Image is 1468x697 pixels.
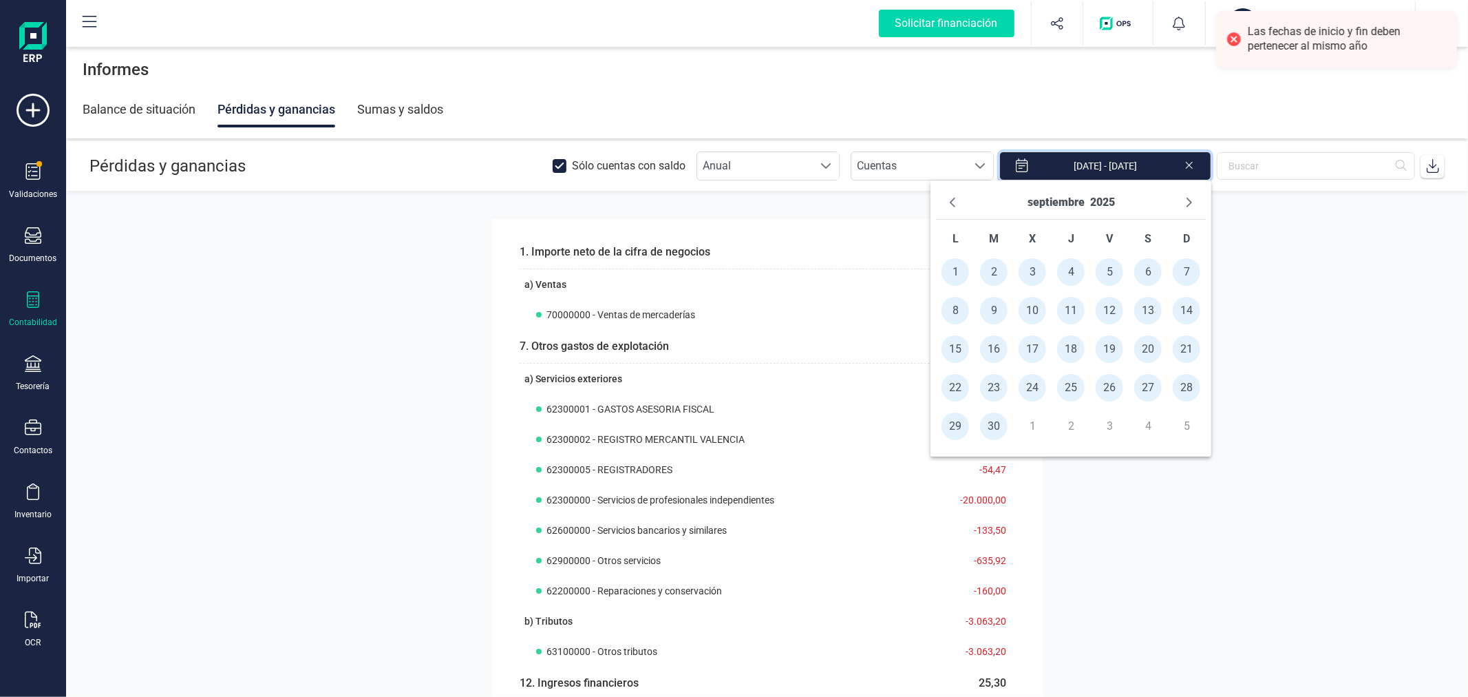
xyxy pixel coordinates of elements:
span: 62300005 - REGISTRADORES [547,463,673,477]
span: 11 [1057,297,1085,324]
td: 03/09/2025 [1013,253,1052,291]
td: 05/09/2025 [1090,253,1129,291]
span: Pérdidas y ganancias [89,156,246,176]
span: 9 [980,297,1008,324]
span: 8 [942,297,969,324]
td: 26/09/2025 [1090,368,1129,407]
button: Next Month [1178,191,1200,214]
td: -20.000,00 [933,485,1014,515]
span: 62300000 - Servicios de profesionales independientes [547,493,775,507]
div: Tesorería [17,381,50,392]
span: X [1029,232,1036,245]
button: Solicitar financiación [862,1,1031,45]
span: 1 [942,258,969,286]
span: V [1106,232,1113,245]
div: Pérdidas y ganancias [217,92,335,127]
span: 6 [1134,258,1162,286]
img: Logo Finanedi [19,22,47,66]
td: 18/09/2025 [1052,330,1090,368]
td: -133,50 [933,515,1014,545]
span: a) Ventas [525,279,567,290]
span: 62200000 - Reparaciones y conservación [547,584,723,598]
div: Validaciones [9,189,57,200]
img: Logo de OPS [1100,17,1136,30]
div: Importar [17,573,50,584]
td: 21/09/2025 [1167,330,1206,368]
div: Solicitar financiación [879,10,1014,37]
td: 10/09/2025 [1013,291,1052,330]
button: Choose Month [1028,191,1085,214]
span: 17 [1019,335,1046,363]
span: 62900000 - Otros servicios [547,554,661,568]
td: 04/09/2025 [1052,253,1090,291]
td: 05/10/2025 [1167,407,1206,446]
span: 62300002 - REGISTRO MERCANTIL VALENCIA [547,433,745,446]
span: S [1145,232,1151,245]
span: 7. Otros gastos de explotación [520,340,670,353]
span: Sólo cuentas con saldo [572,155,685,177]
td: 03/10/2025 [1090,407,1129,446]
div: Documentos [10,253,57,264]
td: 23/09/2025 [975,368,1013,407]
td: 25/09/2025 [1052,368,1090,407]
div: Contactos [14,445,52,456]
td: 20/09/2025 [1129,330,1167,368]
span: 7 [1173,258,1200,286]
div: Las fechas de inicio y fin deben pertenecer al mismo año [1248,25,1447,54]
div: Inventario [14,509,52,520]
td: 08/09/2025 [936,291,975,330]
span: 27 [1134,374,1162,402]
div: OCR [25,637,41,648]
span: 1. Importe neto de la cifra de negocios [520,245,711,258]
td: 15/09/2025 [936,330,975,368]
span: 18 [1057,335,1085,363]
span: 23 [980,374,1008,402]
span: 2 [980,258,1008,286]
span: L [953,232,959,245]
span: 13 [1134,297,1162,324]
div: Contabilidad [9,317,57,328]
td: 19/09/2025 [1090,330,1129,368]
span: 19 [1096,335,1123,363]
td: 02/09/2025 [975,253,1013,291]
td: 24/09/2025 [1013,368,1052,407]
span: 16 [980,335,1008,363]
div: ST [1228,8,1258,39]
span: 24 [1019,374,1046,402]
div: Informes [66,48,1468,92]
button: STSTUUR PARTNERS SLXEVI MARCH WOLTÉS [1222,1,1398,45]
td: 30/09/2025 [975,407,1013,446]
button: Previous Month [942,191,964,214]
span: Cuentas [851,152,967,180]
span: 30 [980,413,1008,440]
span: 22 [942,374,969,402]
td: 07/09/2025 [1167,253,1206,291]
td: 16/09/2025 [975,330,1013,368]
td: 02/10/2025 [1052,407,1090,446]
td: 01/10/2025 [1013,407,1052,446]
td: -160,00 [933,576,1014,606]
div: Choose Date [930,180,1211,457]
span: 12. Ingresos financieros [520,676,639,689]
span: Anual [697,152,813,180]
span: a) Servicios exteriores [525,373,623,384]
td: 14/09/2025 [1167,291,1206,330]
span: 29 [942,413,969,440]
button: Choose Year [1090,191,1115,214]
span: 3 [1019,258,1046,286]
td: 09/09/2025 [975,291,1013,330]
span: 12 [1096,297,1123,324]
span: 25 [1057,374,1085,402]
td: 27/09/2025 [1129,368,1167,407]
span: 14 [1173,297,1200,324]
td: 01/09/2025 [936,253,975,291]
span: 21 [1173,335,1200,363]
span: M [989,232,999,245]
td: 04/10/2025 [1129,407,1167,446]
button: Logo de OPS [1092,1,1145,45]
input: Buscar [1217,152,1415,180]
span: 5 [1096,258,1123,286]
span: 63100000 - Otros tributos [547,645,658,658]
span: D [1183,232,1190,245]
td: 12/09/2025 [1090,291,1129,330]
